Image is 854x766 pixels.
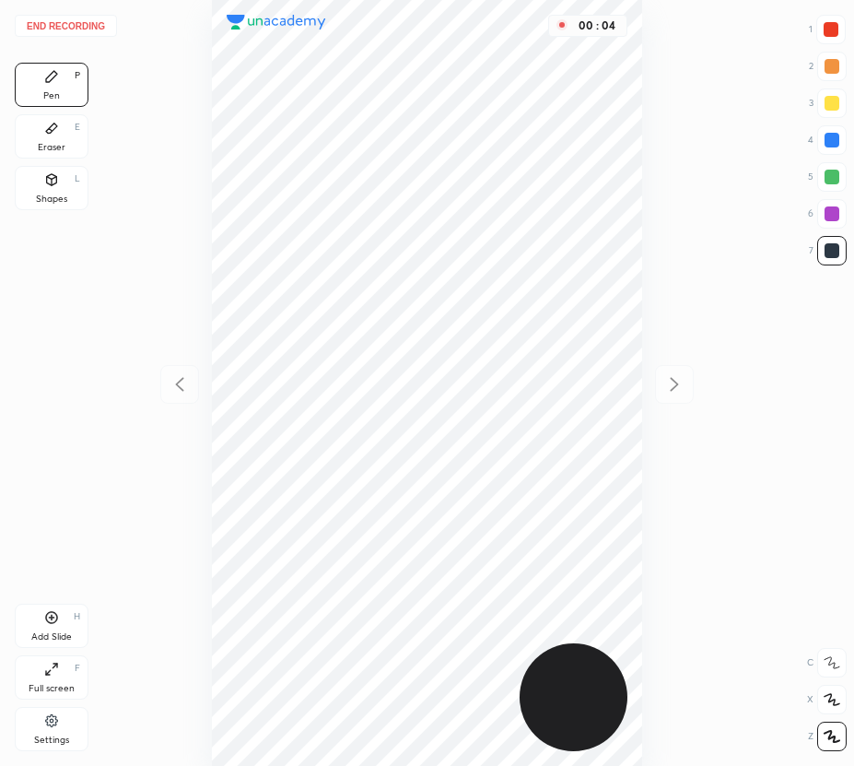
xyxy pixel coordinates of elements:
[809,88,847,118] div: 3
[808,125,847,155] div: 4
[75,664,80,673] div: F
[29,684,75,693] div: Full screen
[38,143,65,152] div: Eraser
[31,632,72,642] div: Add Slide
[74,612,80,621] div: H
[575,19,619,32] div: 00 : 04
[36,194,67,204] div: Shapes
[809,52,847,81] div: 2
[43,91,60,100] div: Pen
[75,174,80,183] div: L
[808,162,847,192] div: 5
[808,722,847,751] div: Z
[15,15,117,37] button: End recording
[809,15,846,44] div: 1
[807,648,847,678] div: C
[809,236,847,265] div: 7
[75,123,80,132] div: E
[75,71,80,80] div: P
[808,199,847,229] div: 6
[34,736,69,745] div: Settings
[227,15,326,29] img: logo.38c385cc.svg
[807,685,847,714] div: X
